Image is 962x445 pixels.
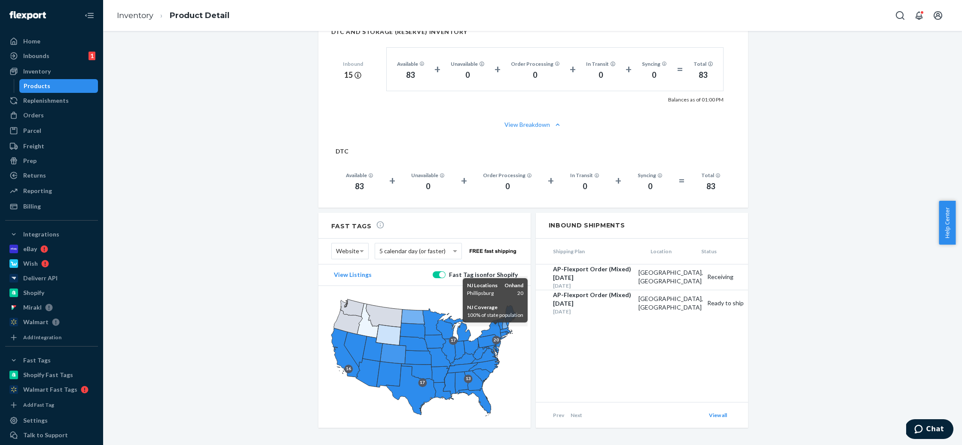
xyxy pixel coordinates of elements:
[23,259,38,268] div: Wish
[9,11,46,20] img: Flexport logo
[451,60,484,68] div: Unavailable
[668,96,724,103] p: Balances as of 01:00 PM
[5,353,98,367] button: Fast Tags
[553,291,634,308] div: AP-Flexport Order (Mixed) [DATE]
[23,274,58,282] div: Deliverr API
[586,70,615,81] div: 0
[23,385,77,394] div: Walmart Fast Tags
[5,184,98,198] a: Reporting
[23,303,42,312] div: Mirakl
[5,368,98,382] a: Shopify Fast Tags
[553,265,634,282] div: AP-Flexport Order (Mixed) [DATE]
[5,169,98,182] a: Returns
[23,371,73,379] div: Shopify Fast Tags
[678,173,685,188] div: =
[697,248,748,255] span: Status
[5,108,98,122] a: Orders
[5,286,98,300] a: Shopify
[693,60,713,68] div: Total
[23,111,44,120] div: Orders
[638,172,663,179] div: Syncing
[5,49,98,63] a: Inbounds1
[346,181,373,192] div: 83
[23,356,51,365] div: Fast Tags
[5,124,98,138] a: Parcel
[703,273,748,281] div: Receiving
[5,332,98,343] a: Add Integration
[5,227,98,241] button: Integrations
[5,400,98,410] a: Add Fast Tag
[331,271,374,279] button: View Listings
[447,270,518,279] div: Fast Tag is on for Shopify
[331,120,735,129] button: View Breakdown
[411,172,445,179] div: Unavailable
[23,171,46,180] div: Returns
[397,60,425,68] div: Available
[23,431,68,439] div: Talk to Support
[5,199,98,213] a: Billing
[642,70,667,81] div: 0
[346,172,373,179] div: Available
[397,70,425,81] div: 83
[467,304,523,311] th: NJ Coverage
[5,428,98,442] button: Talk to Support
[5,257,98,270] a: Wish
[336,148,731,154] h2: DTC
[701,181,721,192] div: 83
[23,401,54,408] div: Add Fast Tag
[571,412,582,418] span: Next
[24,82,50,90] div: Products
[23,230,59,239] div: Integrations
[499,289,523,297] td: 20
[23,157,37,165] div: Prep
[910,7,928,24] button: Open notifications
[467,311,523,319] td: 100% of state population
[626,61,632,77] div: +
[5,154,98,168] a: Prep
[5,414,98,427] a: Settings
[536,213,748,239] h2: Inbound Shipments
[89,52,95,60] div: 1
[467,289,499,297] td: Phillipsburg
[81,7,98,24] button: Close Navigation
[548,173,554,188] div: +
[511,70,560,81] div: 0
[5,139,98,153] a: Freight
[23,142,44,150] div: Freight
[379,244,446,258] span: 5 calendar day (or faster)
[23,416,48,425] div: Settings
[19,79,98,93] a: Products
[701,172,721,179] div: Total
[499,282,523,289] th: Onhand
[110,3,236,28] ol: breadcrumbs
[5,64,98,78] a: Inventory
[483,172,532,179] div: Order Processing
[23,126,41,135] div: Parcel
[23,52,49,60] div: Inbounds
[570,172,599,179] div: In Transit
[615,173,621,188] div: +
[389,173,395,188] div: +
[693,70,713,81] div: 83
[5,242,98,256] a: eBay
[570,61,576,77] div: +
[23,67,51,76] div: Inventory
[703,299,748,307] div: Ready to ship
[536,248,646,255] span: Shipping Plan
[939,201,956,245] button: Help Center
[434,61,440,77] div: +
[553,282,634,289] div: [DATE]
[343,60,363,68] div: Inbound
[117,11,153,20] a: Inventory
[586,60,615,68] div: In Transit
[536,264,748,290] a: AP-Flexport Order (Mixed) [DATE][DATE][GEOGRAPHIC_DATA], [GEOGRAPHIC_DATA]Receiving
[570,181,599,192] div: 0
[642,60,667,68] div: Syncing
[929,7,947,24] button: Open account menu
[451,70,484,81] div: 0
[343,70,363,81] div: 15
[5,271,98,285] a: Deliverr API
[709,412,727,418] a: View all
[536,290,748,316] a: AP-Flexport Order (Mixed) [DATE][DATE][GEOGRAPHIC_DATA], [GEOGRAPHIC_DATA]Ready to ship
